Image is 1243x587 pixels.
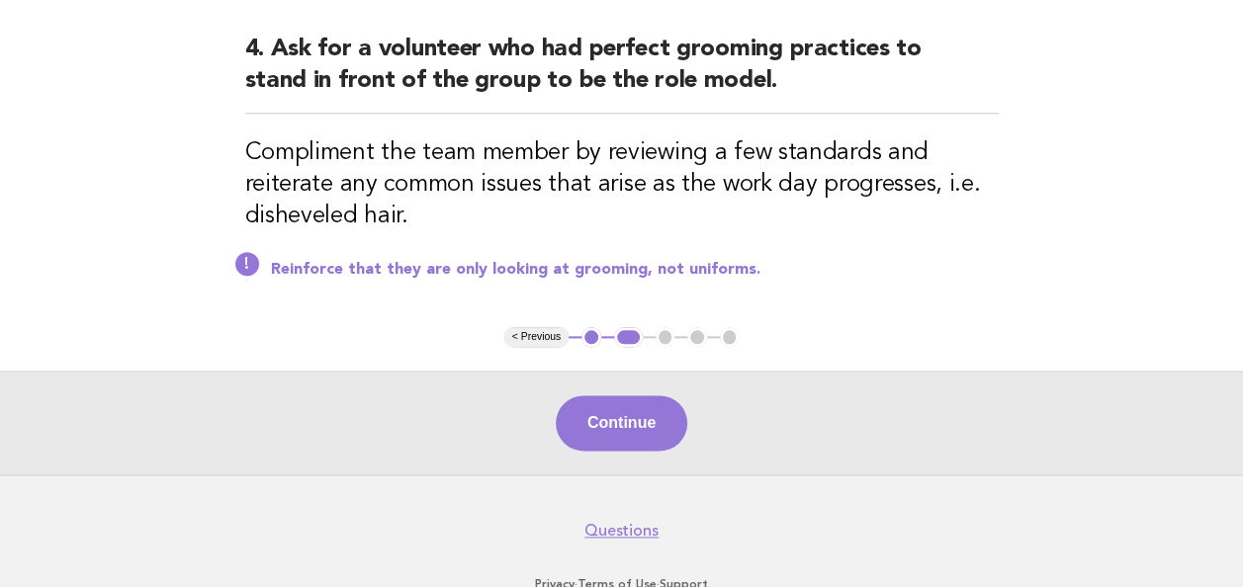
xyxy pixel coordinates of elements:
button: Continue [556,395,687,451]
a: Questions [584,521,659,541]
h3: Compliment the team member by reviewing a few standards and reiterate any common issues that aris... [245,137,999,232]
p: Reinforce that they are only looking at grooming, not uniforms. [271,260,999,280]
button: 1 [581,327,601,347]
h2: 4. Ask for a volunteer who had perfect grooming practices to stand in front of the group to be th... [245,34,999,114]
button: < Previous [504,327,569,347]
button: 2 [614,327,643,347]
